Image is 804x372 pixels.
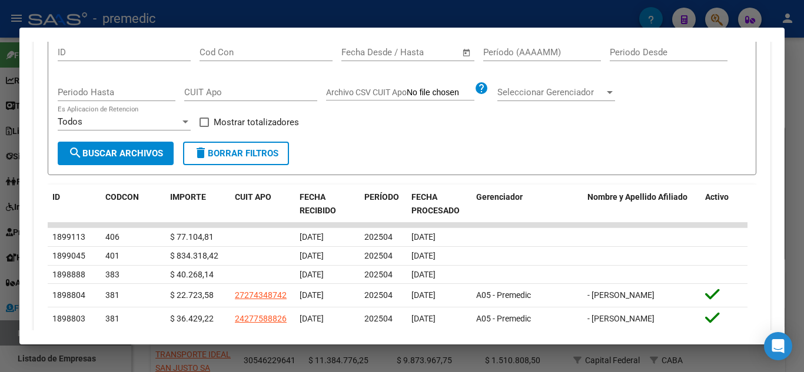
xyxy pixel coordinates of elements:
[364,314,393,323] span: 202504
[194,148,278,159] span: Borrar Filtros
[101,185,142,223] datatable-header-cell: CODCON
[476,290,531,300] span: A05 - Premedic
[235,314,287,323] span: 24277588826
[364,290,393,300] span: 202504
[497,87,604,98] span: Seleccionar Gerenciador
[411,232,436,242] span: [DATE]
[300,232,324,242] span: [DATE]
[476,192,523,202] span: Gerenciador
[471,185,583,223] datatable-header-cell: Gerenciador
[326,88,407,97] span: Archivo CSV CUIT Apo
[476,314,531,323] span: A05 - Premedic
[583,185,700,223] datatable-header-cell: Nombre y Apellido Afiliado
[341,47,380,58] input: Start date
[214,115,299,129] span: Mostrar totalizadores
[300,314,324,323] span: [DATE]
[587,290,655,300] span: - [PERSON_NAME]
[170,232,214,242] span: $ 77.104,81
[300,270,324,279] span: [DATE]
[105,270,119,279] span: 383
[300,290,324,300] span: [DATE]
[170,192,206,202] span: IMPORTE
[390,47,447,58] input: End date
[105,314,119,323] span: 381
[235,290,287,300] span: 27274348742
[52,251,85,260] span: 1899045
[300,251,324,260] span: [DATE]
[68,146,82,160] mat-icon: search
[364,251,393,260] span: 202504
[407,185,471,223] datatable-header-cell: FECHA PROCESADO
[764,332,792,360] div: Open Intercom Messenger
[235,192,271,202] span: CUIT APO
[183,142,289,165] button: Borrar Filtros
[460,46,474,59] button: Open calendar
[295,185,360,223] datatable-header-cell: FECHA RECIBIDO
[407,88,474,98] input: Archivo CSV CUIT Apo
[170,251,218,260] span: $ 834.318,42
[364,232,393,242] span: 202504
[411,251,436,260] span: [DATE]
[52,192,60,202] span: ID
[52,232,85,242] span: 1899113
[411,192,460,215] span: FECHA PROCESADO
[165,185,230,223] datatable-header-cell: IMPORTE
[68,148,163,159] span: Buscar Archivos
[364,192,399,202] span: PERÍODO
[52,290,85,300] span: 1898804
[52,314,85,323] span: 1898803
[230,185,295,223] datatable-header-cell: CUIT APO
[364,270,393,279] span: 202504
[411,290,436,300] span: [DATE]
[105,232,119,242] span: 406
[705,192,729,202] span: Activo
[52,270,85,279] span: 1898888
[700,185,747,223] datatable-header-cell: Activo
[105,290,119,300] span: 381
[587,192,687,202] span: Nombre y Apellido Afiliado
[58,116,82,127] span: Todos
[360,185,407,223] datatable-header-cell: PERÍODO
[411,270,436,279] span: [DATE]
[411,314,436,323] span: [DATE]
[105,192,139,202] span: CODCON
[170,314,214,323] span: $ 36.429,22
[105,251,119,260] span: 401
[170,270,214,279] span: $ 40.268,14
[170,290,214,300] span: $ 22.723,58
[58,142,174,165] button: Buscar Archivos
[474,81,489,95] mat-icon: help
[587,314,655,323] span: - [PERSON_NAME]
[300,192,336,215] span: FECHA RECIBIDO
[48,185,101,223] datatable-header-cell: ID
[194,146,208,160] mat-icon: delete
